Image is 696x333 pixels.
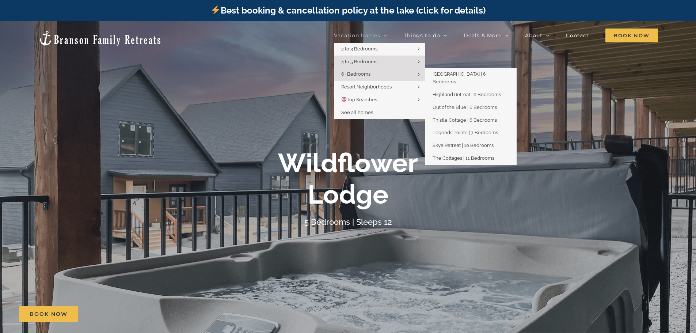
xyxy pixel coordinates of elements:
[404,33,440,38] span: Things to do
[425,68,517,88] a: [GEOGRAPHIC_DATA] | 6 Bedrooms
[341,84,392,90] span: Resort Neighborhoods
[342,97,346,102] img: 🎯
[425,126,517,139] a: Legends Pointe | 7 Bedrooms
[605,29,658,42] span: Book Now
[433,117,497,123] span: Thistle Cottage | 6 Bedrooms
[433,143,494,148] span: Skye Retreat | 10 Bedrooms
[334,81,425,94] a: Resort Neighborhoods
[334,106,425,119] a: See all homes
[341,97,377,102] span: Top Searches
[404,28,447,43] a: Things to do
[433,155,494,161] span: The Cottages | 11 Bedrooms
[341,71,370,77] span: 6+ Bedrooms
[334,94,425,106] a: 🎯Top Searches
[304,217,392,227] h4: 5 Bedrooms | Sleeps 12
[334,68,425,81] a: 6+ Bedrooms
[341,59,377,64] span: 4 to 5 Bedrooms
[278,147,418,210] b: Wildflower Lodge
[38,30,162,46] img: Branson Family Retreats Logo
[525,28,549,43] a: About
[464,28,509,43] a: Deals & More
[334,28,387,43] a: Vacation homes
[566,28,589,43] a: Contact
[433,71,486,84] span: [GEOGRAPHIC_DATA] | 6 Bedrooms
[341,46,377,52] span: 2 to 3 Bedrooms
[334,43,425,56] a: 2 to 3 Bedrooms
[433,92,501,97] span: Highland Retreat | 6 Bedrooms
[566,33,589,38] span: Contact
[341,110,373,115] span: See all homes
[334,33,380,38] span: Vacation homes
[334,56,425,68] a: 4 to 5 Bedrooms
[334,28,658,43] nav: Main Menu
[19,306,78,322] a: Book Now
[425,152,517,165] a: The Cottages | 11 Bedrooms
[464,33,502,38] span: Deals & More
[211,5,220,14] img: ⚡️
[425,114,517,127] a: Thistle Cottage | 6 Bedrooms
[433,130,498,135] span: Legends Pointe | 7 Bedrooms
[30,311,68,317] span: Book Now
[425,88,517,101] a: Highland Retreat | 6 Bedrooms
[425,101,517,114] a: Out of the Blue | 6 Bedrooms
[210,5,485,16] a: Best booking & cancellation policy at the lake (click for details)
[425,139,517,152] a: Skye Retreat | 10 Bedrooms
[433,105,497,110] span: Out of the Blue | 6 Bedrooms
[525,33,543,38] span: About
